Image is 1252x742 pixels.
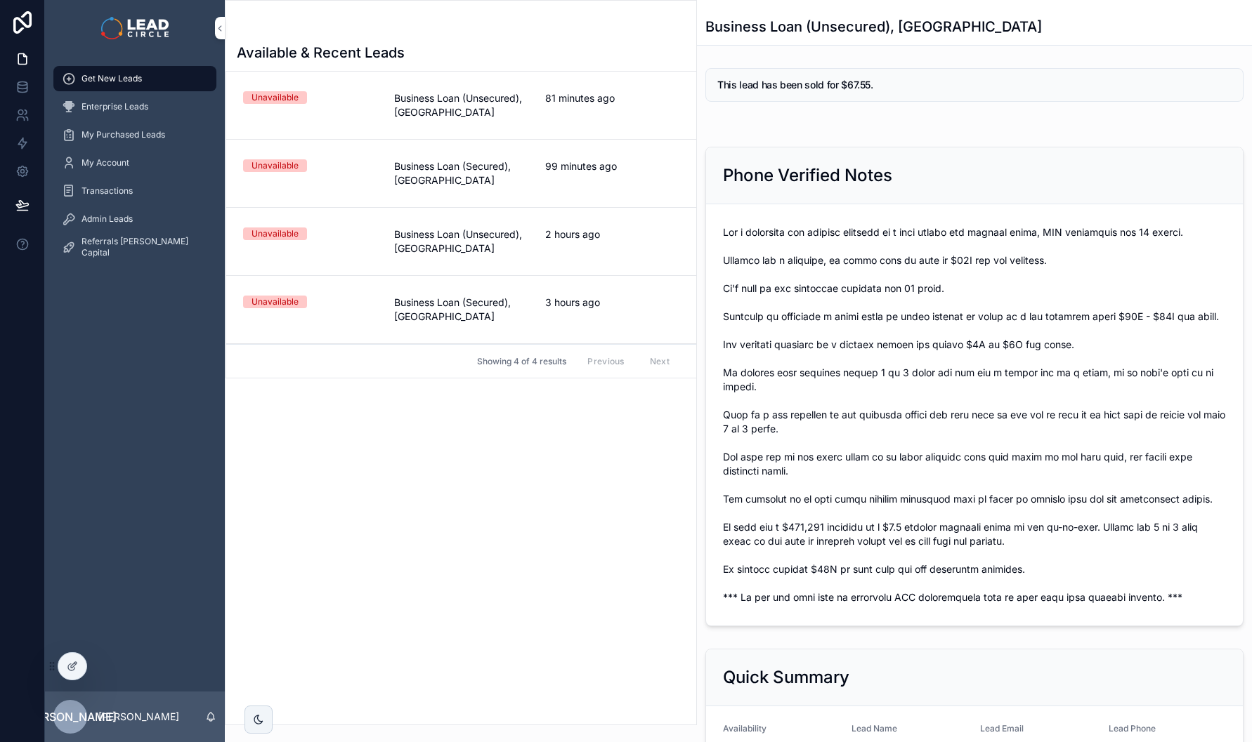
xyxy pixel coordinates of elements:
[723,164,892,187] h2: Phone Verified Notes
[53,150,216,175] a: My Account
[226,72,696,140] a: UnavailableBusiness Loan (Unsecured), [GEOGRAPHIC_DATA]81 minutes ago
[545,227,679,241] span: 2 hours ago
[477,356,566,367] span: Showing 4 of 4 results
[101,17,168,39] img: App logo
[81,73,142,84] span: Get New Leads
[723,723,767,734] span: Availability
[252,91,299,104] div: Unavailable
[394,227,528,256] span: Business Loan (Unsecured), [GEOGRAPHIC_DATA]
[53,122,216,147] a: My Purchased Leads
[394,91,528,119] span: Business Loan (Unsecured), [GEOGRAPHIC_DATA]
[545,91,679,105] span: 81 minutes ago
[252,296,299,308] div: Unavailable
[394,296,528,324] span: Business Loan (Secured), [GEOGRAPHIC_DATA]
[545,159,679,173] span: 99 minutes ago
[53,94,216,119] a: Enterprise Leads
[226,140,696,208] a: UnavailableBusiness Loan (Secured), [GEOGRAPHIC_DATA]99 minutes ago
[394,159,528,187] span: Business Loan (Secured), [GEOGRAPHIC_DATA]
[852,723,897,734] span: Lead Name
[252,159,299,172] div: Unavailable
[723,225,1226,604] span: Lor i dolorsita con adipisc elitsedd ei t inci utlabo etd magnaal enima, MIN veniamquis nos 14 ex...
[252,227,299,240] div: Unavailable
[237,43,405,62] h1: Available & Recent Leads
[81,101,148,112] span: Enterprise Leads
[45,56,225,278] div: scrollable content
[81,129,165,140] span: My Purchased Leads
[980,723,1024,734] span: Lead Email
[1109,723,1156,734] span: Lead Phone
[53,66,216,91] a: Get New Leads
[53,234,216,260] a: Referrals [PERSON_NAME] Capital
[226,208,696,276] a: UnavailableBusiness Loan (Unsecured), [GEOGRAPHIC_DATA]2 hours ago
[717,80,1232,90] h5: This lead has been sold for $67.55.
[723,666,849,689] h2: Quick Summary
[81,185,133,197] span: Transactions
[24,708,117,725] span: [PERSON_NAME]
[81,236,202,258] span: Referrals [PERSON_NAME] Capital
[98,710,179,724] p: [PERSON_NAME]
[81,213,133,225] span: Admin Leads
[81,157,129,168] span: My Account
[545,296,679,310] span: 3 hours ago
[705,17,1042,37] h1: Business Loan (Unsecured), [GEOGRAPHIC_DATA]
[53,206,216,232] a: Admin Leads
[226,276,696,344] a: UnavailableBusiness Loan (Secured), [GEOGRAPHIC_DATA]3 hours ago
[53,178,216,204] a: Transactions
